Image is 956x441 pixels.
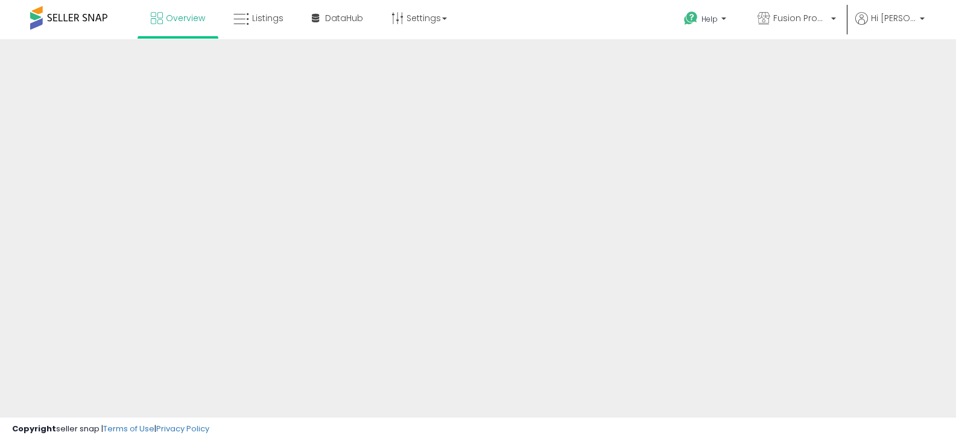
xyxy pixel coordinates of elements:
span: Hi [PERSON_NAME] [871,12,916,24]
span: Listings [252,12,283,24]
a: Help [674,2,738,39]
a: Privacy Policy [156,423,209,434]
span: Overview [166,12,205,24]
i: Get Help [683,11,698,26]
strong: Copyright [12,423,56,434]
span: Help [701,14,718,24]
span: Fusion Products Inc. [773,12,828,24]
a: Terms of Use [103,423,154,434]
a: Hi [PERSON_NAME] [855,12,925,39]
span: DataHub [325,12,363,24]
div: seller snap | | [12,424,209,435]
